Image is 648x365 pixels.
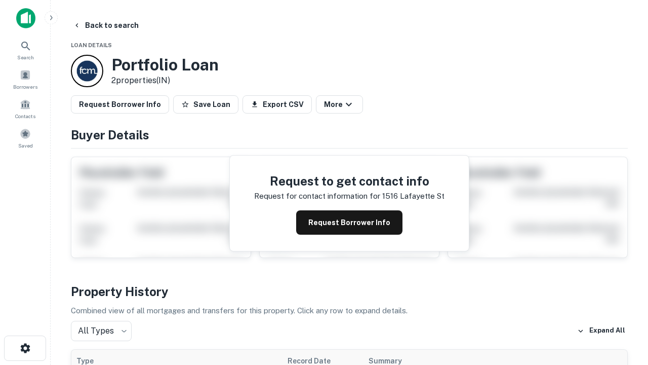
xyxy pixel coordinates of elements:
button: Request Borrower Info [71,95,169,114]
h3: Portfolio Loan [111,55,219,75]
h4: Property History [71,282,628,301]
span: Loan Details [71,42,112,48]
p: Request for contact information for [254,190,380,202]
button: Expand All [575,323,628,339]
img: capitalize-icon.png [16,8,35,28]
iframe: Chat Widget [597,251,648,300]
h4: Buyer Details [71,126,628,144]
a: Search [3,36,48,63]
span: Borrowers [13,83,37,91]
button: Request Borrower Info [296,210,402,235]
p: 1516 lafayette st [382,190,444,202]
button: More [316,95,363,114]
span: Saved [18,141,33,150]
button: Export CSV [242,95,312,114]
p: Combined view of all mortgages and transfers for this property. Click any row to expand details. [71,305,628,317]
h4: Request to get contact info [254,172,444,190]
a: Borrowers [3,65,48,93]
p: 2 properties (IN) [111,75,219,87]
a: Saved [3,124,48,152]
span: Contacts [15,112,35,120]
button: Save Loan [173,95,238,114]
button: Back to search [69,16,143,34]
div: All Types [71,321,132,341]
a: Contacts [3,95,48,122]
span: Search [17,53,34,61]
